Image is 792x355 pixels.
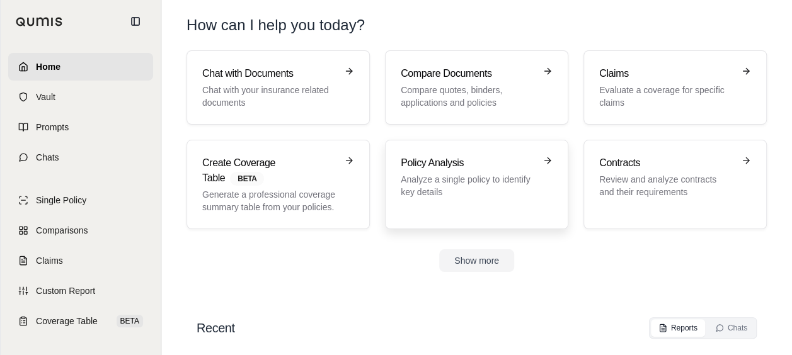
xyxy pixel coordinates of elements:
[401,66,535,81] h3: Compare Documents
[385,140,568,229] a: Policy AnalysisAnalyze a single policy to identify key details
[708,319,755,337] button: Chats
[36,151,59,164] span: Chats
[36,194,86,206] span: Single Policy
[36,224,88,237] span: Comparisons
[187,50,370,125] a: Chat with DocumentsChat with your insurance related documents
[439,249,514,272] button: Show more
[583,50,767,125] a: ClaimsEvaluate a coverage for specific claims
[202,66,336,81] h3: Chat with Documents
[16,17,63,26] img: Qumis Logo
[8,53,153,81] a: Home
[401,155,535,171] h3: Policy Analysis
[401,84,535,109] p: Compare quotes, binders, applications and policies
[401,173,535,198] p: Analyze a single policy to identify key details
[36,315,98,327] span: Coverage Table
[202,155,336,186] h3: Create Coverage Table
[197,319,234,337] h2: Recent
[599,84,733,109] p: Evaluate a coverage for specific claims
[658,323,697,333] div: Reports
[36,254,63,267] span: Claims
[8,277,153,305] a: Custom Report
[187,15,767,35] h1: How can I help you today?
[202,188,336,213] p: Generate a professional coverage summary table from your policies.
[8,186,153,214] a: Single Policy
[117,315,143,327] span: BETA
[599,66,733,81] h3: Claims
[36,121,69,133] span: Prompts
[651,319,705,337] button: Reports
[599,173,733,198] p: Review and analyze contracts and their requirements
[202,84,336,109] p: Chat with your insurance related documents
[8,247,153,274] a: Claims
[599,155,733,171] h3: Contracts
[8,307,153,335] a: Coverage TableBETA
[230,172,264,186] span: BETA
[36,91,55,103] span: Vault
[8,83,153,111] a: Vault
[125,11,146,31] button: Collapse sidebar
[583,140,767,229] a: ContractsReview and analyze contracts and their requirements
[36,60,60,73] span: Home
[8,144,153,171] a: Chats
[8,217,153,244] a: Comparisons
[187,140,370,229] a: Create Coverage TableBETAGenerate a professional coverage summary table from your policies.
[36,285,95,297] span: Custom Report
[715,323,747,333] div: Chats
[385,50,568,125] a: Compare DocumentsCompare quotes, binders, applications and policies
[8,113,153,141] a: Prompts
